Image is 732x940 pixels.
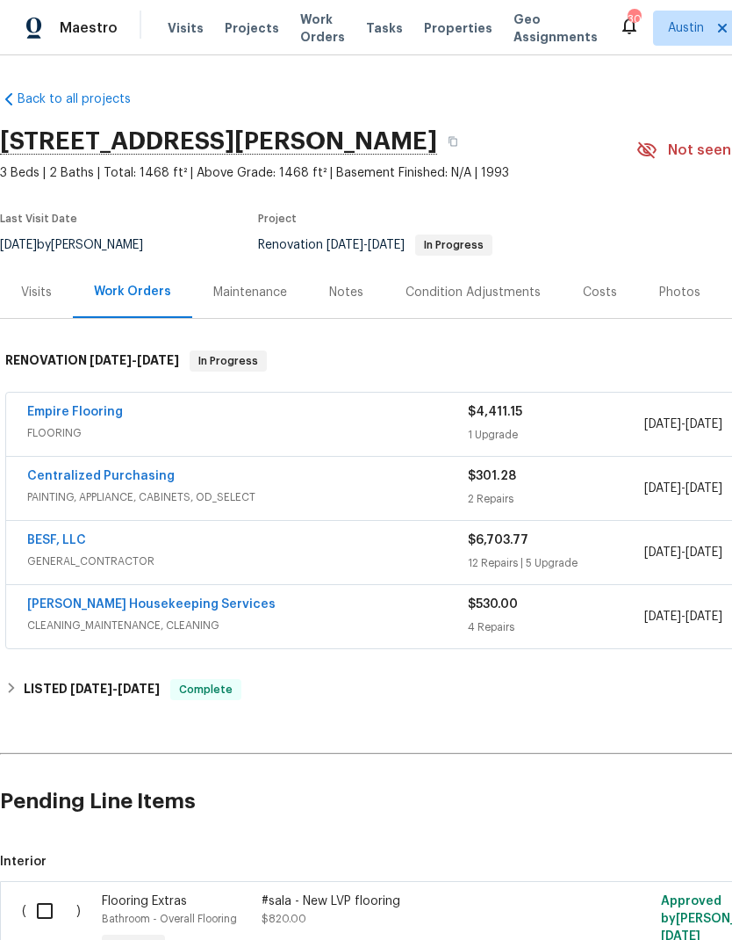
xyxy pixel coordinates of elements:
span: - [90,354,179,366]
div: Work Orders [94,283,171,300]
span: - [644,608,722,625]
span: - [70,683,160,695]
div: 1 Upgrade [468,426,644,444]
div: Notes [329,284,363,301]
span: CLEANING_MAINTENANCE, CLEANING [27,617,468,634]
span: [DATE] [644,611,681,623]
span: $4,411.15 [468,406,522,418]
span: Complete [172,681,240,698]
span: [DATE] [90,354,132,366]
a: [PERSON_NAME] Housekeeping Services [27,598,276,611]
span: - [327,239,405,251]
span: [DATE] [118,683,160,695]
span: [DATE] [368,239,405,251]
div: Visits [21,284,52,301]
div: Maintenance [213,284,287,301]
span: Geo Assignments [513,11,598,46]
div: Photos [659,284,700,301]
div: Costs [583,284,617,301]
span: [DATE] [327,239,363,251]
div: 2 Repairs [468,490,644,508]
span: [DATE] [644,418,681,430]
span: GENERAL_CONTRACTOR [27,553,468,570]
h6: LISTED [24,679,160,700]
span: [DATE] [685,546,722,559]
span: $6,703.77 [468,534,528,546]
span: $530.00 [468,598,518,611]
div: #sala - New LVP flooring [262,893,571,910]
span: - [644,544,722,561]
span: Flooring Extras [102,895,187,907]
span: Project [258,213,297,224]
span: - [644,416,722,433]
span: PAINTING, APPLIANCE, CABINETS, OD_SELECT [27,488,468,506]
span: Maestro [60,19,118,37]
span: [DATE] [685,482,722,495]
span: [DATE] [137,354,179,366]
span: [DATE] [685,611,722,623]
span: FLOORING [27,424,468,442]
div: 12 Repairs | 5 Upgrade [468,554,644,572]
a: Empire Flooring [27,406,123,418]
button: Copy Address [437,126,469,157]
a: Centralized Purchasing [27,470,175,482]
span: Austin [668,19,704,37]
span: Bathroom - Overall Flooring [102,914,237,924]
span: [DATE] [685,418,722,430]
div: 30 [628,11,640,28]
span: Visits [168,19,204,37]
span: [DATE] [644,482,681,495]
span: - [644,480,722,497]
span: [DATE] [644,546,681,559]
span: Projects [225,19,279,37]
span: Properties [424,19,492,37]
span: $301.28 [468,470,516,482]
span: In Progress [417,240,491,250]
span: [DATE] [70,683,112,695]
span: $820.00 [262,914,306,924]
div: Condition Adjustments [405,284,541,301]
a: BESF, LLC [27,534,86,546]
span: Work Orders [300,11,345,46]
span: Renovation [258,239,492,251]
span: Tasks [366,22,403,34]
span: In Progress [191,352,265,370]
h6: RENOVATION [5,351,179,372]
div: 4 Repairs [468,618,644,636]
